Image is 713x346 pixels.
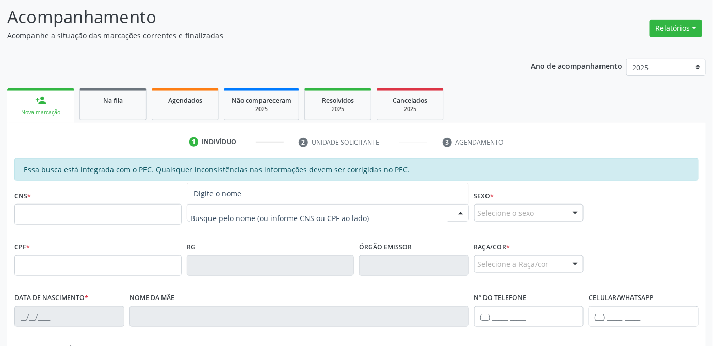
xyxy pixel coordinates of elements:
[103,96,123,105] span: Na fila
[7,4,496,30] p: Acompanhamento
[14,290,88,306] label: Data de nascimento
[168,96,202,105] span: Agendados
[187,239,196,255] label: RG
[190,208,448,228] input: Busque pelo nome (ou informe CNS ou CPF ao lado)
[478,259,549,270] span: Selecione a Raça/cor
[474,239,510,255] label: Raça/cor
[14,306,124,327] input: __/__/____
[193,188,241,198] span: Digite o nome
[14,188,31,204] label: CNS
[393,96,428,105] span: Cancelados
[478,208,534,218] span: Selecione o sexo
[14,158,699,181] div: Essa busca está integrada com o PEC. Quaisquer inconsistências nas informações devem ser corrigid...
[474,306,584,327] input: (__) _____-_____
[589,290,654,306] label: Celular/WhatsApp
[650,20,702,37] button: Relatórios
[474,290,527,306] label: Nº do Telefone
[35,95,46,106] div: person_add
[359,239,412,255] label: Órgão emissor
[322,96,354,105] span: Resolvidos
[384,105,436,113] div: 2025
[474,188,494,204] label: Sexo
[232,96,291,105] span: Não compareceram
[531,59,623,72] p: Ano de acompanhamento
[589,306,699,327] input: (__) _____-_____
[202,137,236,147] div: Indivíduo
[312,105,364,113] div: 2025
[129,290,174,306] label: Nome da mãe
[7,30,496,41] p: Acompanhe a situação das marcações correntes e finalizadas
[14,239,30,255] label: CPF
[232,105,291,113] div: 2025
[14,108,67,116] div: Nova marcação
[189,137,199,147] div: 1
